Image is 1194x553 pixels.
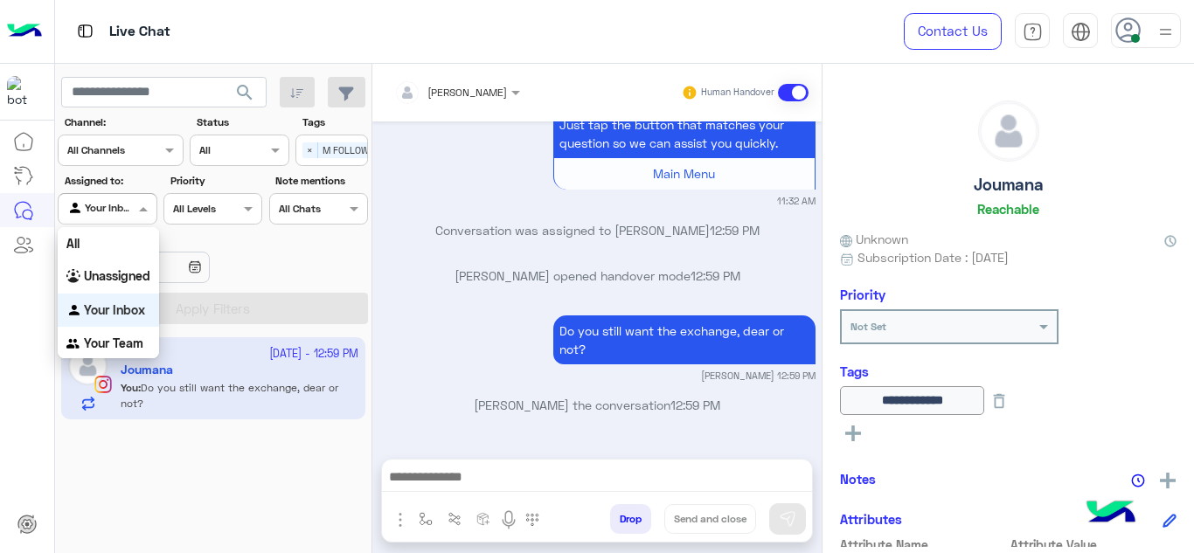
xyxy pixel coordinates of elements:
[840,471,876,487] h6: Notes
[66,336,84,354] img: INBOX.AGENTFILTER.YOURTEAM
[84,268,150,283] b: Unassigned
[379,221,816,239] p: Conversation was assigned to [PERSON_NAME]
[977,201,1039,217] h6: Reachable
[777,194,816,208] small: 11:32 AM
[379,266,816,285] p: [PERSON_NAME] opened handover mode
[664,504,756,534] button: Send and close
[779,510,796,528] img: send message
[65,114,182,130] label: Channel:
[1071,22,1091,42] img: tab
[390,509,411,530] img: send attachment
[7,76,38,107] img: 317874714732967
[66,269,84,287] img: INBOX.AGENTFILTER.UNASSIGNED
[525,513,539,527] img: make a call
[553,315,816,364] p: 27/9/2025, 12:59 PM
[275,173,365,189] label: Note mentions
[850,320,886,333] b: Not Set
[109,20,170,44] p: Live Chat
[318,142,387,158] span: M FOLLOW UP
[840,363,1177,379] h6: Tags
[670,397,720,412] span: 12:59 PM
[84,302,145,317] b: Your Inbox
[1160,473,1176,488] img: add
[412,504,441,533] button: select flow
[1131,474,1145,487] img: notes
[74,20,96,42] img: tab
[904,13,1002,50] a: Contact Us
[197,114,287,130] label: Status
[857,248,1009,266] span: Subscription Date : [DATE]
[66,236,80,251] b: All
[610,504,651,534] button: Drop
[419,512,433,526] img: select flow
[1015,13,1050,50] a: tab
[653,166,715,181] span: Main Menu
[710,223,760,238] span: 12:59 PM
[476,512,490,526] img: create order
[302,114,366,130] label: Tags
[65,173,155,189] label: Assigned to:
[427,86,507,99] span: [PERSON_NAME]
[974,175,1044,195] h5: Joumana
[979,101,1038,161] img: defaultAdmin.png
[840,511,902,527] h6: Attributes
[1023,22,1043,42] img: tab
[498,509,519,530] img: send voice note
[7,13,42,50] img: Logo
[1155,21,1177,43] img: profile
[448,512,462,526] img: Trigger scenario
[66,302,84,320] img: INBOX.AGENTFILTER.YOURINBOX
[701,369,816,383] small: [PERSON_NAME] 12:59 PM
[58,293,368,324] button: Apply Filters
[701,86,774,100] small: Human Handover
[840,287,885,302] h6: Priority
[170,173,260,189] label: Priority
[469,504,498,533] button: create order
[379,396,816,414] p: [PERSON_NAME] the conversation
[691,268,740,283] span: 12:59 PM
[65,232,260,247] label: Date Range
[234,82,255,103] span: search
[58,227,159,358] ng-dropdown-panel: Options list
[840,230,908,248] span: Unknown
[84,335,143,350] b: Your Team
[302,142,318,158] span: ×
[1080,483,1142,544] img: hulul-logo.png
[224,77,267,114] button: search
[441,504,469,533] button: Trigger scenario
